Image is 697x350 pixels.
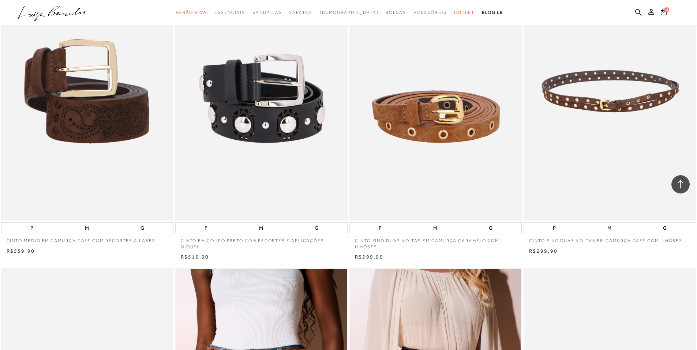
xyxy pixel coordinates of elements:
a: categoryNavScreenReaderText [214,6,245,19]
button: M [431,223,439,233]
span: 0 [664,7,669,12]
span: Sapatos [289,10,312,15]
button: M [605,223,614,233]
a: BLOG LB [482,6,503,19]
a: categoryNavScreenReaderText [289,6,312,19]
button: G [487,223,495,233]
span: R$559,90 [7,248,35,254]
a: categoryNavScreenReaderText [176,6,207,19]
span: BLOG LB [482,10,503,15]
span: [DEMOGRAPHIC_DATA] [320,10,379,15]
a: CINTO FINO DUAS VOLTAS EM CAMURÇA CARAMELO COM ILHÓSES [349,233,522,250]
a: CINTO EM COURO PRETO COM RECORTES E APLICAÇÕES NÍQUEL [175,233,348,250]
span: Acessórios [413,10,447,15]
button: P [376,223,384,233]
span: Bolsas [386,10,406,15]
span: Sandálias [252,10,282,15]
a: CINTO MÉDIO EM CAMURÇA CAFÉ COM RECORTES A LASER [1,233,173,244]
a: noSubCategoriesText [320,6,379,19]
button: G [661,223,669,233]
span: R$299,90 [355,254,383,260]
button: P [202,223,210,233]
span: Essenciais [214,10,245,15]
span: Outlet [454,10,475,15]
span: Verão Viva [176,10,207,15]
a: categoryNavScreenReaderText [413,6,447,19]
a: CINTO FINO DUAS VOLTAS EM CAMURÇA CAFÉ COM ILHÓSES [524,233,696,244]
a: categoryNavScreenReaderText [454,6,475,19]
button: M [83,223,91,233]
a: categoryNavScreenReaderText [252,6,282,19]
a: categoryNavScreenReaderText [386,6,406,19]
button: P [28,223,35,233]
button: 0 [659,8,669,18]
button: M [257,223,265,233]
span: R$299,90 [529,248,558,254]
button: G [312,223,321,233]
button: P [551,223,558,233]
span: R$519,90 [181,254,209,260]
button: G [138,223,146,233]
